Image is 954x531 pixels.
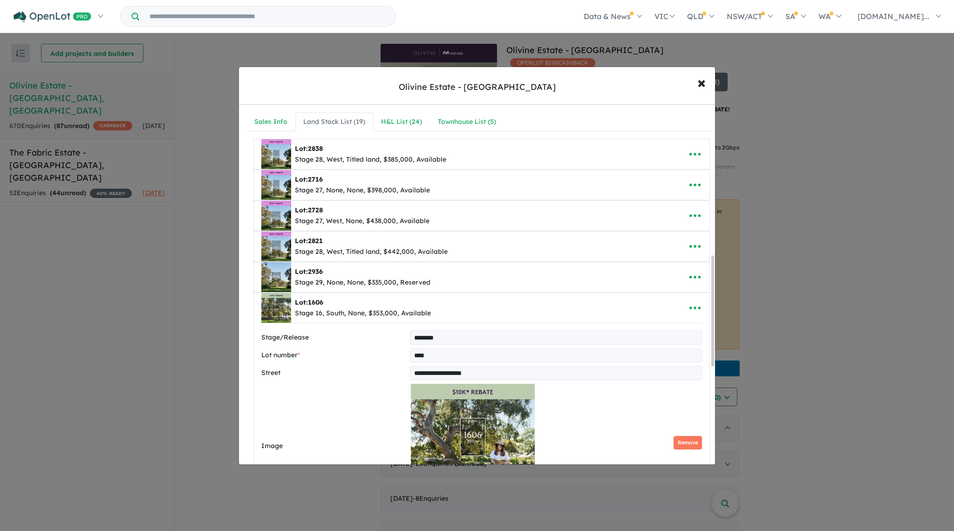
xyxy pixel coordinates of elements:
span: [DOMAIN_NAME]... [858,12,929,21]
span: 2821 [308,237,323,245]
b: Lot: [295,298,323,306]
span: 2728 [308,206,323,214]
span: × [697,72,706,92]
div: Stage 27, None, None, $398,000, Available [295,185,430,196]
div: Stage 29, None, None, $335,000, Reserved [295,277,430,288]
input: Try estate name, suburb, builder or developer [141,7,394,27]
img: Openlot PRO Logo White [14,11,91,23]
div: Olivine Estate - [GEOGRAPHIC_DATA] [399,81,556,93]
div: H&L List ( 24 ) [381,116,422,128]
label: Image [261,441,407,452]
div: Sales Info [254,116,287,128]
span: 2716 [308,175,323,184]
b: Lot: [295,175,323,184]
div: Stage 28, West, Titled land, $442,000, Available [295,246,448,258]
b: Lot: [295,267,323,276]
span: 1606 [308,298,323,306]
div: Stage 27, West, None, $438,000, Available [295,216,429,227]
img: Olivine%20Estate%20-%20Donnybrook%20-%20Lot%201606___1759442313.jpg [261,293,291,323]
img: Olivine%20Estate%20-%20Donnybrook%20-%20Lot%202821___1759442249.jpg [261,231,291,261]
img: Olivine%20Estate%20-%20Donnybrook%20-%20Lot%202838___1759442004.jpg [261,139,291,169]
div: Stage 16, South, None, $353,000, Available [295,308,431,319]
div: Stage 28, West, Titled land, $385,000, Available [295,154,446,165]
img: Olivine Estate - Donnybrook - Lot 1606 [411,384,535,477]
span: 2838 [308,144,323,153]
div: Land Stock List ( 19 ) [303,116,365,128]
img: Olivine%20Estate%20-%20Donnybrook%20-%20Lot%202716___1759442076.jpg [261,170,291,200]
div: Townhouse List ( 5 ) [438,116,496,128]
b: Lot: [295,144,323,153]
img: Olivine%20Estate%20-%20Donnybrook%20-%20Lot%202936___1758685384.jpg [261,262,291,292]
label: Street [261,368,406,379]
button: Remove [674,436,702,449]
label: Stage/Release [261,332,406,343]
span: 2936 [308,267,323,276]
b: Lot: [295,206,323,214]
label: Lot number [261,350,406,361]
b: Lot: [295,237,323,245]
img: Olivine%20Estate%20-%20Donnybrook%20-%20Lot%202728___1759442175.jpg [261,201,291,231]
